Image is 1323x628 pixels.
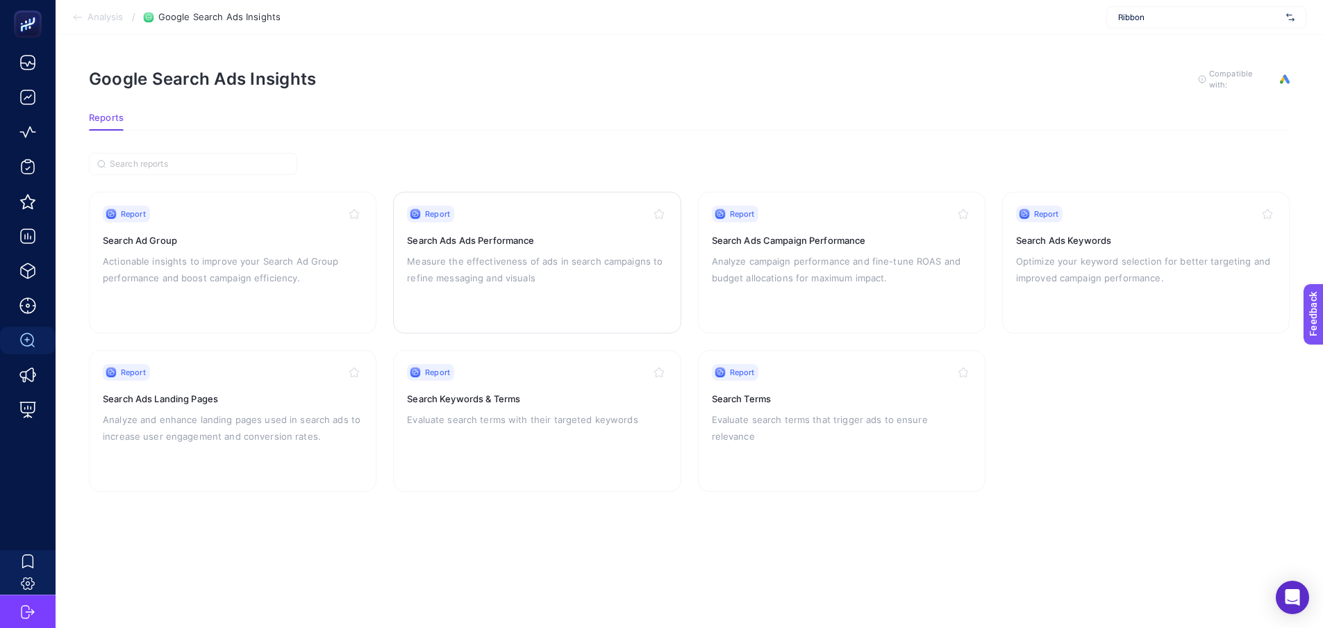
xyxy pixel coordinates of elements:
[712,411,972,445] p: Evaluate search terms that trigger ads to ensure relevance
[712,392,972,406] h3: Search Terms
[698,350,985,492] a: ReportSearch TermsEvaluate search terms that trigger ads to ensure relevance
[89,192,376,333] a: ReportSearch Ad GroupActionable insights to improve your Search Ad Group performance and boost ca...
[103,253,363,286] p: Actionable insights to improve your Search Ad Group performance and boost campaign efficiency.
[158,12,281,23] span: Google Search Ads Insights
[393,350,681,492] a: ReportSearch Keywords & TermsEvaluate search terms with their targeted keywords
[8,4,53,15] span: Feedback
[89,113,124,131] button: Reports
[1034,208,1059,220] span: Report
[407,411,667,428] p: Evaluate search terms with their targeted keywords
[425,208,450,220] span: Report
[121,208,146,220] span: Report
[407,253,667,286] p: Measure the effectiveness of ads in search campaigns to refine messaging and visuals
[425,367,450,378] span: Report
[132,11,135,22] span: /
[1276,581,1309,614] div: Open Intercom Messenger
[712,253,972,286] p: Analyze campaign performance and fine-tune ROAS and budget allocations for maximum impact.
[1016,253,1276,286] p: Optimize your keyword selection for better targeting and improved campaign performance.
[407,233,667,247] h3: Search Ads Ads Performance
[730,367,755,378] span: Report
[121,367,146,378] span: Report
[1016,233,1276,247] h3: Search Ads Keywords
[103,392,363,406] h3: Search Ads Landing Pages
[698,192,985,333] a: ReportSearch Ads Campaign PerformanceAnalyze campaign performance and fine-tune ROAS and budget a...
[1118,12,1281,23] span: Ribbon
[110,159,289,170] input: Search
[1286,10,1295,24] img: svg%3e
[103,411,363,445] p: Analyze and enhance landing pages used in search ads to increase user engagement and conversion r...
[730,208,755,220] span: Report
[89,113,124,124] span: Reports
[393,192,681,333] a: ReportSearch Ads Ads PerformanceMeasure the effectiveness of ads in search campaigns to refine me...
[88,12,124,23] span: Analysis
[712,233,972,247] h3: Search Ads Campaign Performance
[1209,68,1272,90] span: Compatible with:
[89,69,316,89] h1: Google Search Ads Insights
[1002,192,1290,333] a: ReportSearch Ads KeywordsOptimize your keyword selection for better targeting and improved campai...
[103,233,363,247] h3: Search Ad Group
[407,392,667,406] h3: Search Keywords & Terms
[89,350,376,492] a: ReportSearch Ads Landing PagesAnalyze and enhance landing pages used in search ads to increase us...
